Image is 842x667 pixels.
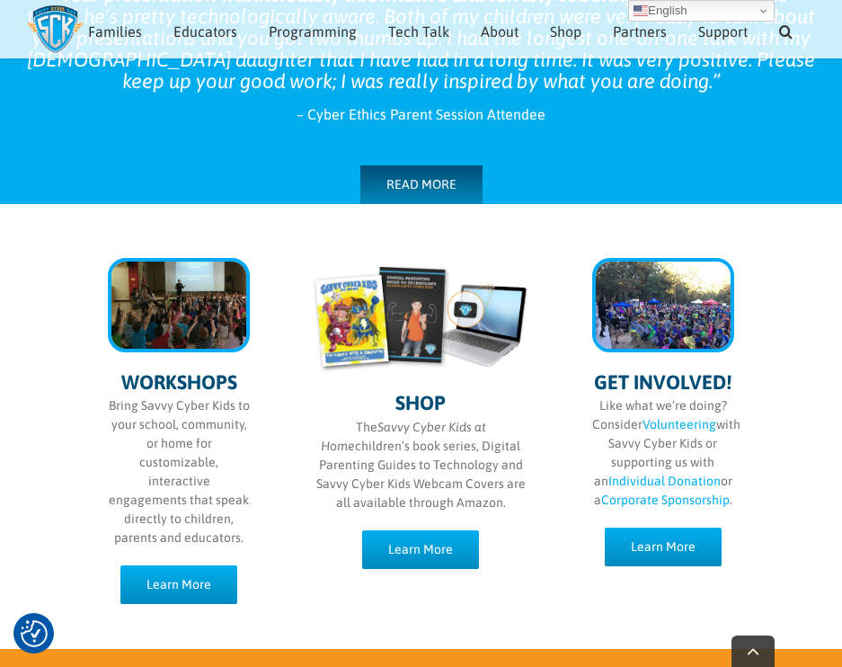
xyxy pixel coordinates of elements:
[269,24,357,39] span: Programming
[386,177,456,192] span: READ MORE
[596,262,731,349] img: get-involved-sm
[21,620,48,647] img: Revisit consent button
[613,24,667,39] span: Partners
[395,391,446,414] span: SHOP
[608,474,721,488] a: Individual Donation
[173,24,237,39] span: Educators
[307,106,545,122] span: Cyber Ethics Parent Session Attendee
[388,24,449,39] span: Tech Talk
[111,262,246,349] img: programming-sm
[362,530,479,569] a: Learn More
[88,24,142,39] span: Families
[550,24,581,39] span: Shop
[698,24,748,39] span: Support
[601,493,730,507] a: Corporate Sponsorship
[121,370,237,394] span: WORKSHOPS
[321,420,486,453] i: Savvy Cyber Kids at Home
[643,417,716,431] a: Volunteering
[634,4,648,18] img: en
[360,165,483,204] a: READ MORE
[120,565,237,604] a: Learn More
[631,539,696,555] span: Learn More
[594,370,731,394] span: GET INVOLVED!
[27,4,84,54] img: Savvy Cyber Kids Logo
[388,542,453,557] span: Learn More
[481,24,518,39] span: About
[592,396,734,510] p: Like what we’re doing? Consider with Savvy Cyber Kids or supporting us with an or a .
[605,528,722,566] a: Learn More
[108,396,250,547] p: Bring Savvy Cyber Kids to your school, community, or home for customizable, interactive engagemen...
[314,262,527,374] img: shop-sm
[314,418,527,512] p: The children’s book series, Digital Parenting Guides to Technology and Savvy Cyber Kids Webcam Co...
[21,620,48,647] button: Consent Preferences
[146,577,211,592] span: Learn More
